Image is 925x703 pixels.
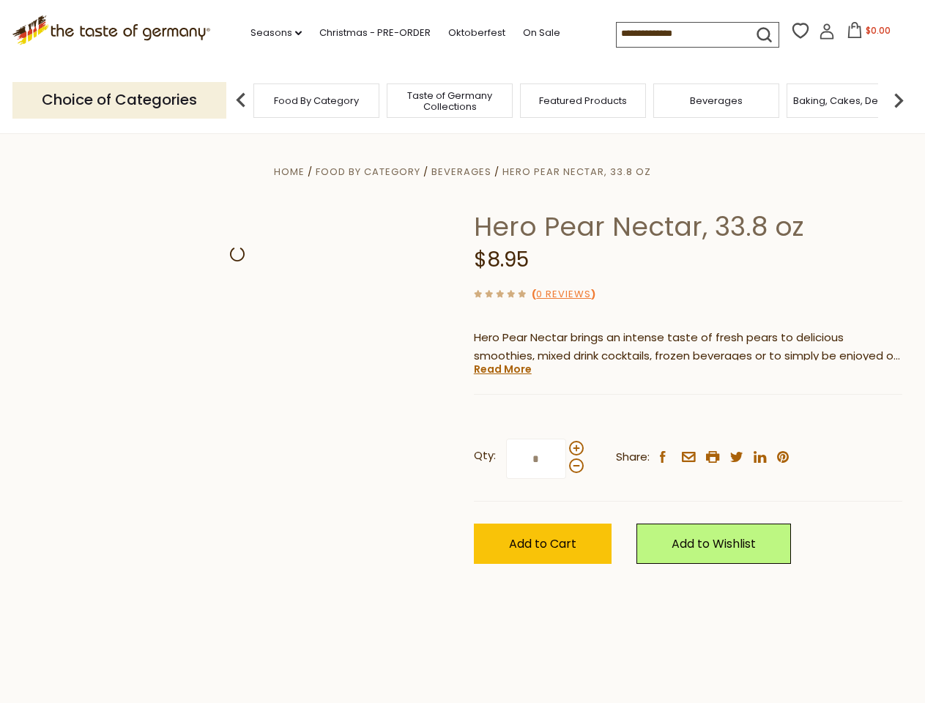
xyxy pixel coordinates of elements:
[523,25,560,41] a: On Sale
[636,524,791,564] a: Add to Wishlist
[509,535,576,552] span: Add to Cart
[250,25,302,41] a: Seasons
[690,95,743,106] a: Beverages
[866,24,891,37] span: $0.00
[474,329,902,365] p: Hero Pear Nectar brings an intense taste of fresh pears to delicious smoothies, mixed drink cockt...
[616,448,650,466] span: Share:
[448,25,505,41] a: Oktoberfest
[274,95,359,106] a: Food By Category
[431,165,491,179] a: Beverages
[274,165,305,179] a: Home
[391,90,508,112] a: Taste of Germany Collections
[474,524,612,564] button: Add to Cart
[474,447,496,465] strong: Qty:
[539,95,627,106] a: Featured Products
[316,165,420,179] a: Food By Category
[884,86,913,115] img: next arrow
[532,287,595,301] span: ( )
[226,86,256,115] img: previous arrow
[474,210,902,243] h1: Hero Pear Nectar, 33.8 oz
[838,22,900,44] button: $0.00
[502,165,651,179] a: Hero Pear Nectar, 33.8 oz
[474,362,532,376] a: Read More
[506,439,566,479] input: Qty:
[536,287,591,302] a: 0 Reviews
[793,95,907,106] a: Baking, Cakes, Desserts
[474,245,529,274] span: $8.95
[12,82,226,118] p: Choice of Categories
[319,25,431,41] a: Christmas - PRE-ORDER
